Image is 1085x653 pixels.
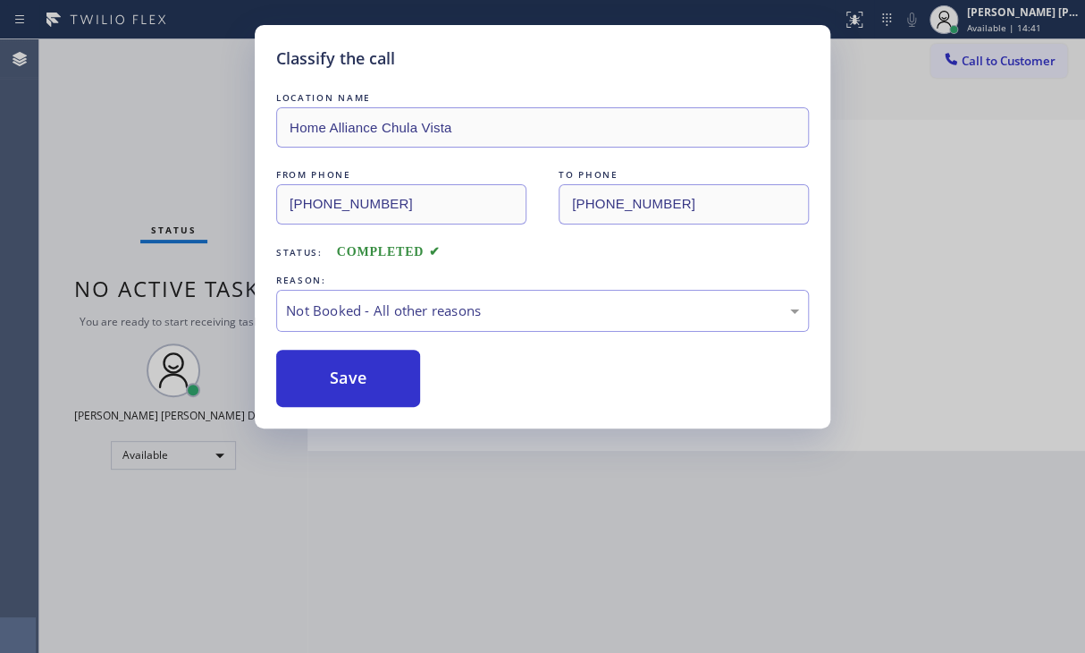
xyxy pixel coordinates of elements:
div: Not Booked - All other reasons [286,301,799,321]
input: To phone [559,184,809,225]
span: Status: [276,246,323,259]
div: REASON: [276,271,809,290]
div: FROM PHONE [276,165,526,184]
h5: Classify the call [276,47,395,71]
button: Save [276,350,420,407]
input: From phone [276,184,526,225]
div: LOCATION NAME [276,89,809,107]
span: COMPLETED [337,245,441,259]
div: TO PHONE [559,165,809,184]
